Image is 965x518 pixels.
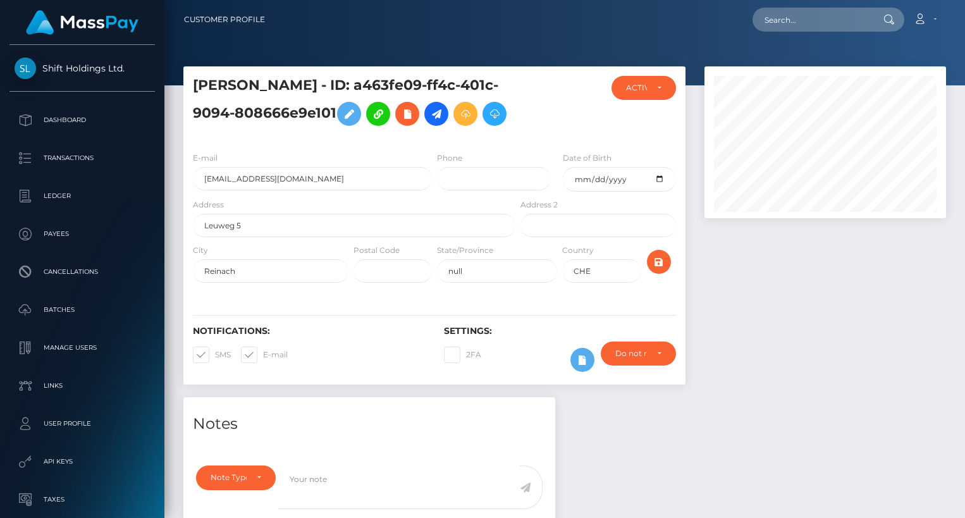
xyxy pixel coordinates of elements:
[9,408,155,440] a: User Profile
[9,142,155,174] a: Transactions
[15,452,150,471] p: API Keys
[437,245,493,256] label: State/Province
[193,245,208,256] label: City
[9,218,155,250] a: Payees
[9,294,155,326] a: Batches
[9,256,155,288] a: Cancellations
[444,347,481,363] label: 2FA
[193,152,218,164] label: E-mail
[15,58,36,79] img: Shift Holdings Ltd.
[211,472,247,483] div: Note Type
[193,347,231,363] label: SMS
[444,326,676,336] h6: Settings:
[193,199,224,211] label: Address
[193,326,425,336] h6: Notifications:
[15,262,150,281] p: Cancellations
[9,484,155,515] a: Taxes
[9,332,155,364] a: Manage Users
[241,347,288,363] label: E-mail
[9,104,155,136] a: Dashboard
[9,63,155,74] span: Shift Holdings Ltd.
[184,6,265,33] a: Customer Profile
[15,225,150,244] p: Payees
[26,10,138,35] img: MassPay Logo
[9,180,155,212] a: Ledger
[193,413,546,435] h4: Notes
[193,76,508,132] h5: [PERSON_NAME] - ID: a463fe09-ff4c-401c-9094-808666e9e101
[15,490,150,509] p: Taxes
[15,414,150,433] p: User Profile
[424,102,448,126] a: Initiate Payout
[437,152,462,164] label: Phone
[626,83,647,93] div: ACTIVE
[15,149,150,168] p: Transactions
[9,446,155,478] a: API Keys
[196,466,276,490] button: Note Type
[612,76,676,100] button: ACTIVE
[15,300,150,319] p: Batches
[353,245,400,256] label: Postal Code
[562,245,594,256] label: Country
[15,111,150,130] p: Dashboard
[753,8,871,32] input: Search...
[615,348,647,359] div: Do not require
[15,187,150,206] p: Ledger
[15,376,150,395] p: Links
[563,152,612,164] label: Date of Birth
[601,342,676,366] button: Do not require
[520,199,558,211] label: Address 2
[15,338,150,357] p: Manage Users
[9,370,155,402] a: Links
